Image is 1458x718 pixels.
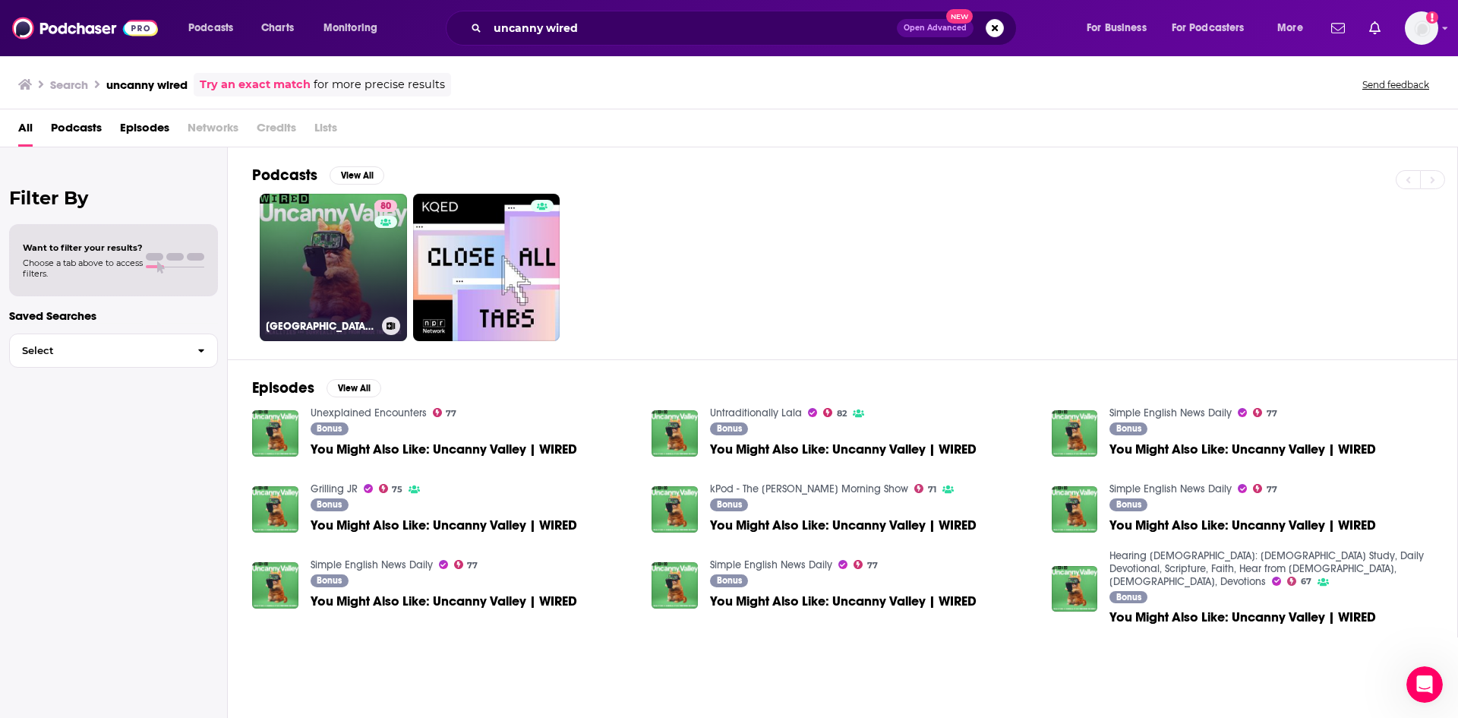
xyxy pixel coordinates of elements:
a: You Might Also Like: Uncanny Valley | WIRED [311,443,577,456]
img: You Might Also Like: Uncanny Valley | WIRED [252,410,298,457]
span: Want to filter your results? [23,242,143,253]
span: Bonus [317,424,342,433]
span: 82 [837,410,847,417]
img: You Might Also Like: Uncanny Valley | WIRED [652,562,698,609]
img: You Might Also Like: Uncanny Valley | WIRED [652,410,698,457]
button: open menu [1162,16,1267,40]
img: You Might Also Like: Uncanny Valley | WIRED [252,486,298,533]
a: 80[GEOGRAPHIC_DATA] | WIRED [260,194,407,341]
a: Podcasts [51,115,102,147]
button: View All [330,166,384,185]
a: 67 [1287,577,1311,586]
span: Networks [188,115,238,147]
a: All [18,115,33,147]
span: Select [10,346,185,356]
img: You Might Also Like: Uncanny Valley | WIRED [1052,566,1098,612]
a: You Might Also Like: Uncanny Valley | WIRED [1109,443,1376,456]
a: You Might Also Like: Uncanny Valley | WIRED [710,595,977,608]
h2: Podcasts [252,166,317,185]
button: Select [9,334,218,368]
a: Show notifications dropdown [1363,15,1387,41]
button: Open AdvancedNew [897,19,974,37]
button: open menu [1076,16,1166,40]
span: Bonus [1116,593,1141,602]
img: You Might Also Like: Uncanny Valley | WIRED [652,486,698,533]
button: Show profile menu [1405,11,1438,45]
span: 77 [1267,410,1277,417]
span: 77 [867,562,878,569]
a: 82 [823,408,847,417]
span: Bonus [717,500,742,509]
span: Podcasts [188,17,233,39]
a: You Might Also Like: Uncanny Valley | WIRED [710,443,977,456]
span: You Might Also Like: Uncanny Valley | WIRED [311,519,577,532]
span: More [1277,17,1303,39]
a: You Might Also Like: Uncanny Valley | WIRED [710,519,977,532]
a: Simple English News Daily [1109,482,1232,495]
button: open menu [178,16,253,40]
p: Saved Searches [9,308,218,323]
span: 75 [392,486,402,493]
a: Charts [251,16,303,40]
a: PodcastsView All [252,166,384,185]
a: 77 [1253,484,1277,493]
img: You Might Also Like: Uncanny Valley | WIRED [1052,486,1098,533]
span: Credits [257,115,296,147]
a: Episodes [120,115,169,147]
span: Monitoring [323,17,377,39]
span: for more precise results [314,76,445,93]
span: Bonus [1116,424,1141,433]
span: Lists [314,115,337,147]
span: 80 [380,199,391,214]
span: Choose a tab above to access filters. [23,258,143,279]
span: Bonus [317,576,342,585]
button: open menu [1267,16,1322,40]
a: Show notifications dropdown [1325,15,1351,41]
a: 80 [374,200,397,212]
span: For Business [1087,17,1147,39]
img: You Might Also Like: Uncanny Valley | WIRED [1052,410,1098,457]
span: 77 [467,562,478,569]
a: Grilling JR [311,482,358,495]
a: You Might Also Like: Uncanny Valley | WIRED [1109,519,1376,532]
a: Try an exact match [200,76,311,93]
a: Simple English News Daily [1109,406,1232,419]
a: 71 [914,484,936,493]
span: Logged in as HannahDulzo1 [1405,11,1438,45]
img: Podchaser - Follow, Share and Rate Podcasts [12,14,158,43]
span: Bonus [1116,500,1141,509]
a: Hearing Jesus: Bible Study, Daily Devotional, Scripture, Faith, Hear from God, Bible, Devotions [1109,549,1424,588]
span: Bonus [717,576,742,585]
span: 77 [1267,486,1277,493]
a: 77 [1253,408,1277,417]
h3: uncanny wired [106,77,188,92]
img: User Profile [1405,11,1438,45]
a: 77 [433,408,457,417]
span: Open Advanced [904,24,967,32]
a: You Might Also Like: Uncanny Valley | WIRED [311,595,577,608]
span: 71 [928,486,936,493]
a: Untraditionally Lala [710,406,802,419]
span: 77 [446,410,456,417]
img: You Might Also Like: Uncanny Valley | WIRED [252,562,298,609]
span: For Podcasters [1172,17,1245,39]
a: EpisodesView All [252,378,381,397]
div: Search podcasts, credits, & more... [460,11,1031,46]
span: New [946,9,974,24]
a: Simple English News Daily [710,558,832,571]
